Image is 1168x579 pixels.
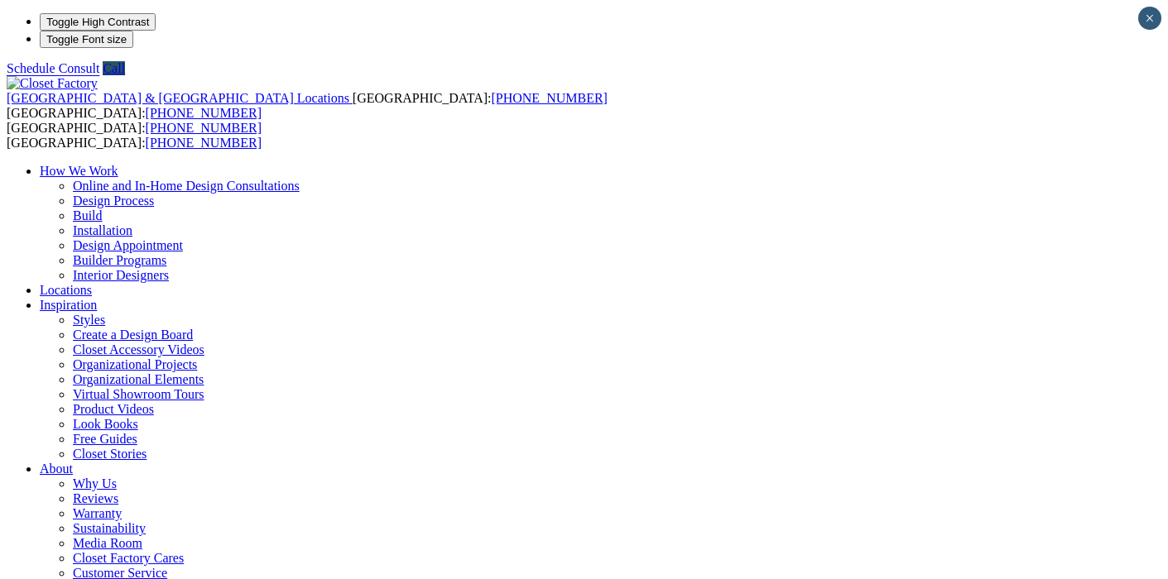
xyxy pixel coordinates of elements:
span: [GEOGRAPHIC_DATA] & [GEOGRAPHIC_DATA] Locations [7,91,349,105]
a: Look Books [73,417,138,431]
a: About [40,462,73,476]
a: Sustainability [73,521,146,535]
a: Organizational Projects [73,357,197,371]
a: Installation [73,223,132,237]
button: Toggle High Contrast [40,13,156,31]
a: Product Videos [73,402,154,416]
button: Close [1138,7,1161,30]
span: Toggle Font size [46,33,127,45]
a: [PHONE_NUMBER] [146,106,262,120]
a: Design Process [73,194,154,208]
a: Warranty [73,506,122,520]
a: Closet Factory Cares [73,551,184,565]
a: Organizational Elements [73,372,204,386]
a: Interior Designers [73,268,169,282]
span: [GEOGRAPHIC_DATA]: [GEOGRAPHIC_DATA]: [7,121,262,150]
img: Closet Factory [7,76,98,91]
a: Create a Design Board [73,328,193,342]
a: Styles [73,313,105,327]
a: How We Work [40,164,118,178]
a: [PHONE_NUMBER] [146,121,262,135]
a: [GEOGRAPHIC_DATA] & [GEOGRAPHIC_DATA] Locations [7,91,353,105]
a: Closet Stories [73,447,147,461]
a: Call [103,61,125,75]
a: Free Guides [73,432,137,446]
a: Build [73,208,103,223]
button: Toggle Font size [40,31,133,48]
a: Reviews [73,491,118,505]
a: Closet Accessory Videos [73,342,204,356]
a: Inspiration [40,298,97,312]
a: Locations [40,283,92,297]
a: Schedule Consult [7,61,99,75]
a: Online and In-Home Design Consultations [73,179,300,193]
span: Toggle High Contrast [46,16,149,28]
a: Media Room [73,536,142,550]
a: Why Us [73,476,117,490]
a: [PHONE_NUMBER] [491,91,607,105]
a: [PHONE_NUMBER] [146,136,262,150]
span: [GEOGRAPHIC_DATA]: [GEOGRAPHIC_DATA]: [7,91,608,120]
a: Virtual Showroom Tours [73,387,204,401]
a: Builder Programs [73,253,166,267]
a: Design Appointment [73,238,183,252]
